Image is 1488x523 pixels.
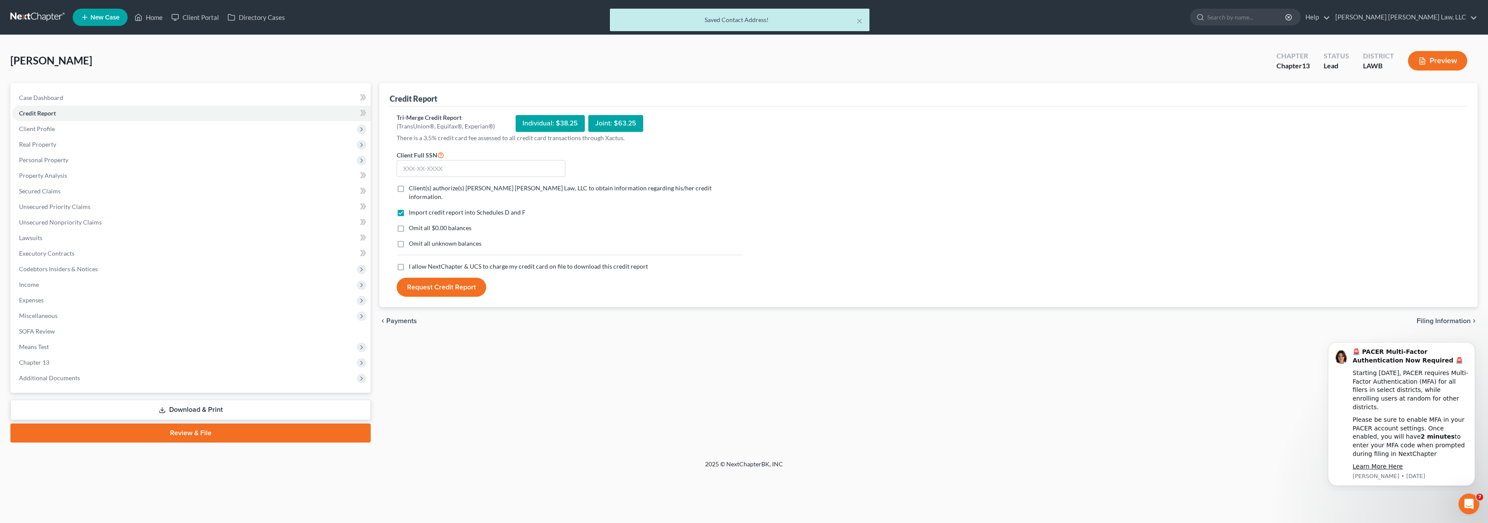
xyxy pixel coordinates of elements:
a: Unsecured Priority Claims [12,199,371,215]
button: Request Credit Report [397,278,486,297]
a: Executory Contracts [12,246,371,261]
span: Case Dashboard [19,94,63,101]
div: Tri-Merge Credit Report [397,113,495,122]
span: Payments [386,318,417,324]
div: Saved Contact Address! [617,16,863,24]
span: Client Full SSN [397,151,437,159]
span: 13 [1302,61,1310,70]
div: LAWB [1363,61,1394,71]
a: Property Analysis [12,168,371,183]
button: chevron_left Payments [379,318,417,324]
div: District [1363,51,1394,61]
span: Filing Information [1417,318,1471,324]
span: Credit Report [19,109,56,117]
span: I allow NextChapter & UCS to charge my credit card on file to download this credit report [409,263,648,270]
span: Unsecured Priority Claims [19,203,90,210]
span: Omit all $0.00 balances [409,224,471,231]
button: Filing Information chevron_right [1417,318,1478,324]
a: Review & File [10,424,371,443]
div: (TransUnion®, Equifax®, Experian®) [397,122,495,131]
i: chevron_right [1471,318,1478,324]
span: Real Property [19,141,56,148]
div: Joint: $63.25 [588,115,643,132]
div: Chapter [1276,61,1310,71]
span: Property Analysis [19,172,67,179]
a: Unsecured Nonpriority Claims [12,215,371,230]
div: Lead [1324,61,1349,71]
span: Additional Documents [19,374,80,382]
button: × [856,16,863,26]
span: Means Test [19,343,49,350]
div: Individual: $38.25 [516,115,585,132]
div: 2025 © NextChapterBK, INC [497,460,991,475]
button: Preview [1408,51,1467,71]
a: Credit Report [12,106,371,121]
span: Unsecured Nonpriority Claims [19,218,102,226]
span: 7 [1476,494,1483,501]
div: Chapter [1276,51,1310,61]
a: Case Dashboard [12,90,371,106]
span: Expenses [19,296,44,304]
div: Status [1324,51,1349,61]
a: Download & Print [10,400,371,420]
span: Chapter 13 [19,359,49,366]
span: Miscellaneous [19,312,58,319]
input: XXX-XX-XXXX [397,160,565,177]
span: Omit all unknown balances [409,240,481,247]
span: Personal Property [19,156,68,164]
span: Client(s) authorize(s) [PERSON_NAME] [PERSON_NAME] Law, LLC to obtain information regarding his/h... [409,184,712,200]
i: chevron_left [379,318,386,324]
span: Codebtors Insiders & Notices [19,265,98,273]
a: Lawsuits [12,230,371,246]
iframe: Intercom notifications message [1315,334,1488,491]
span: Executory Contracts [19,250,74,257]
span: SOFA Review [19,327,55,335]
a: SOFA Review [12,324,371,339]
span: Income [19,281,39,288]
a: Secured Claims [12,183,371,199]
span: Lawsuits [19,234,42,241]
iframe: Intercom live chat [1459,494,1479,514]
span: Client Profile [19,125,55,132]
span: [PERSON_NAME] [10,54,92,67]
span: Secured Claims [19,187,61,195]
p: There is a 3.5% credit card fee assessed to all credit card transactions through Xactus. [397,134,743,142]
div: Credit Report [390,93,437,104]
span: Import credit report into Schedules D and F [409,209,526,216]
